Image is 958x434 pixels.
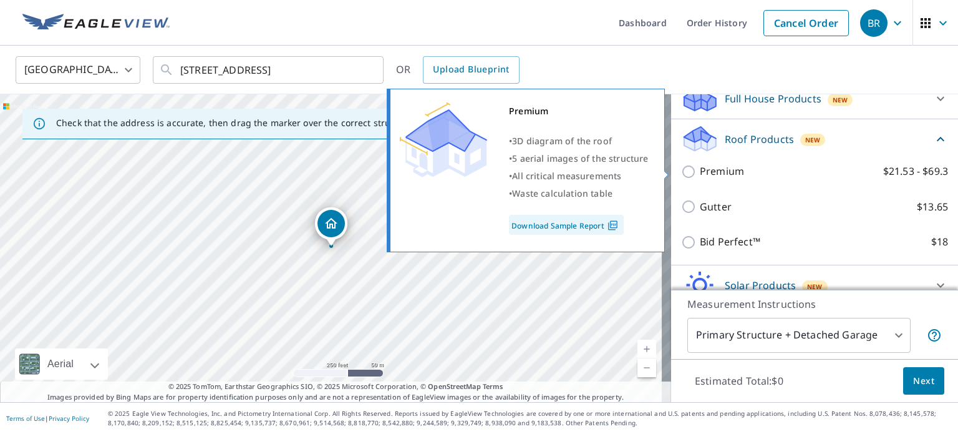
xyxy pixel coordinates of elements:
[56,117,415,129] p: Check that the address is accurate, then drag the marker over the correct structure.
[681,84,948,114] div: Full House ProductsNew
[725,91,821,106] p: Full House Products
[860,9,888,37] div: BR
[6,415,89,422] p: |
[509,102,649,120] div: Premium
[433,62,509,77] span: Upload Blueprint
[509,215,624,235] a: Download Sample Report
[700,199,732,215] p: Gutter
[637,358,656,377] a: Current Level 17, Zoom Out
[903,367,944,395] button: Next
[681,270,948,300] div: Solar ProductsNew
[22,14,170,32] img: EV Logo
[483,382,503,391] a: Terms
[509,167,649,185] div: •
[725,278,796,293] p: Solar Products
[931,234,948,250] p: $18
[428,382,480,391] a: OpenStreetMap
[725,132,794,147] p: Roof Products
[687,297,942,312] p: Measurement Instructions
[917,199,948,215] p: $13.65
[913,373,934,389] span: Next
[15,348,108,380] div: Aerial
[6,414,45,423] a: Terms of Use
[512,152,648,164] span: 5 aerial images of the structure
[315,207,347,246] div: Dropped pin, building 1, Residential property, 9 Bayou Dr Greenville, RI 02828
[49,414,89,423] a: Privacy Policy
[763,10,849,36] a: Cancel Order
[700,164,744,179] p: Premium
[16,52,140,87] div: [GEOGRAPHIC_DATA]
[423,56,519,84] a: Upload Blueprint
[807,282,823,292] span: New
[685,367,793,395] p: Estimated Total: $0
[687,318,911,353] div: Primary Structure + Detached Garage
[604,220,621,231] img: Pdf Icon
[108,409,952,428] p: © 2025 Eagle View Technologies, Inc. and Pictometry International Corp. All Rights Reserved. Repo...
[883,164,948,179] p: $21.53 - $69.3
[509,132,649,150] div: •
[833,95,848,105] span: New
[396,56,520,84] div: OR
[700,234,760,250] p: Bid Perfect™
[168,382,503,392] span: © 2025 TomTom, Earthstar Geographics SIO, © 2025 Microsoft Corporation, ©
[180,52,358,87] input: Search by address or latitude-longitude
[512,135,612,147] span: 3D diagram of the roof
[805,135,821,145] span: New
[509,150,649,167] div: •
[44,348,77,380] div: Aerial
[512,187,612,199] span: Waste calculation table
[400,102,487,177] img: Premium
[512,170,621,182] span: All critical measurements
[509,185,649,202] div: •
[637,340,656,358] a: Current Level 17, Zoom In
[681,124,948,154] div: Roof ProductsNew
[927,328,942,343] span: Your report will include the primary structure and a detached garage if one exists.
